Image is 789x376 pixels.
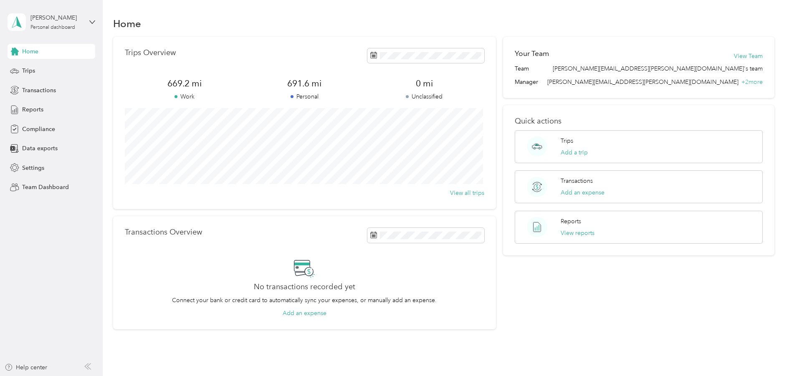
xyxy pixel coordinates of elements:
[30,13,83,22] div: [PERSON_NAME]
[561,188,604,197] button: Add an expense
[22,86,56,95] span: Transactions
[741,78,763,86] span: + 2 more
[113,19,141,28] h1: Home
[515,48,549,59] h2: Your Team
[561,177,593,185] p: Transactions
[561,136,573,145] p: Trips
[172,296,437,305] p: Connect your bank or credit card to automatically sync your expenses, or manually add an expense.
[364,92,484,101] p: Unclassified
[515,78,538,86] span: Manager
[450,189,484,197] button: View all trips
[22,105,43,114] span: Reports
[742,329,789,376] iframe: Everlance-gr Chat Button Frame
[22,164,44,172] span: Settings
[515,64,529,73] span: Team
[254,283,355,291] h2: No transactions recorded yet
[364,78,484,89] span: 0 mi
[125,92,245,101] p: Work
[561,148,588,157] button: Add a trip
[515,117,763,126] p: Quick actions
[125,48,176,57] p: Trips Overview
[125,228,202,237] p: Transactions Overview
[283,309,326,318] button: Add an expense
[22,66,35,75] span: Trips
[561,229,594,237] button: View reports
[22,144,58,153] span: Data exports
[547,78,738,86] span: [PERSON_NAME][EMAIL_ADDRESS][PERSON_NAME][DOMAIN_NAME]
[22,47,38,56] span: Home
[245,92,364,101] p: Personal
[734,52,763,61] button: View Team
[561,217,581,226] p: Reports
[22,183,69,192] span: Team Dashboard
[245,78,364,89] span: 691.6 mi
[30,25,75,30] div: Personal dashboard
[5,363,47,372] button: Help center
[553,64,763,73] span: [PERSON_NAME][EMAIL_ADDRESS][PERSON_NAME][DOMAIN_NAME]'s team
[125,78,245,89] span: 669.2 mi
[22,125,55,134] span: Compliance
